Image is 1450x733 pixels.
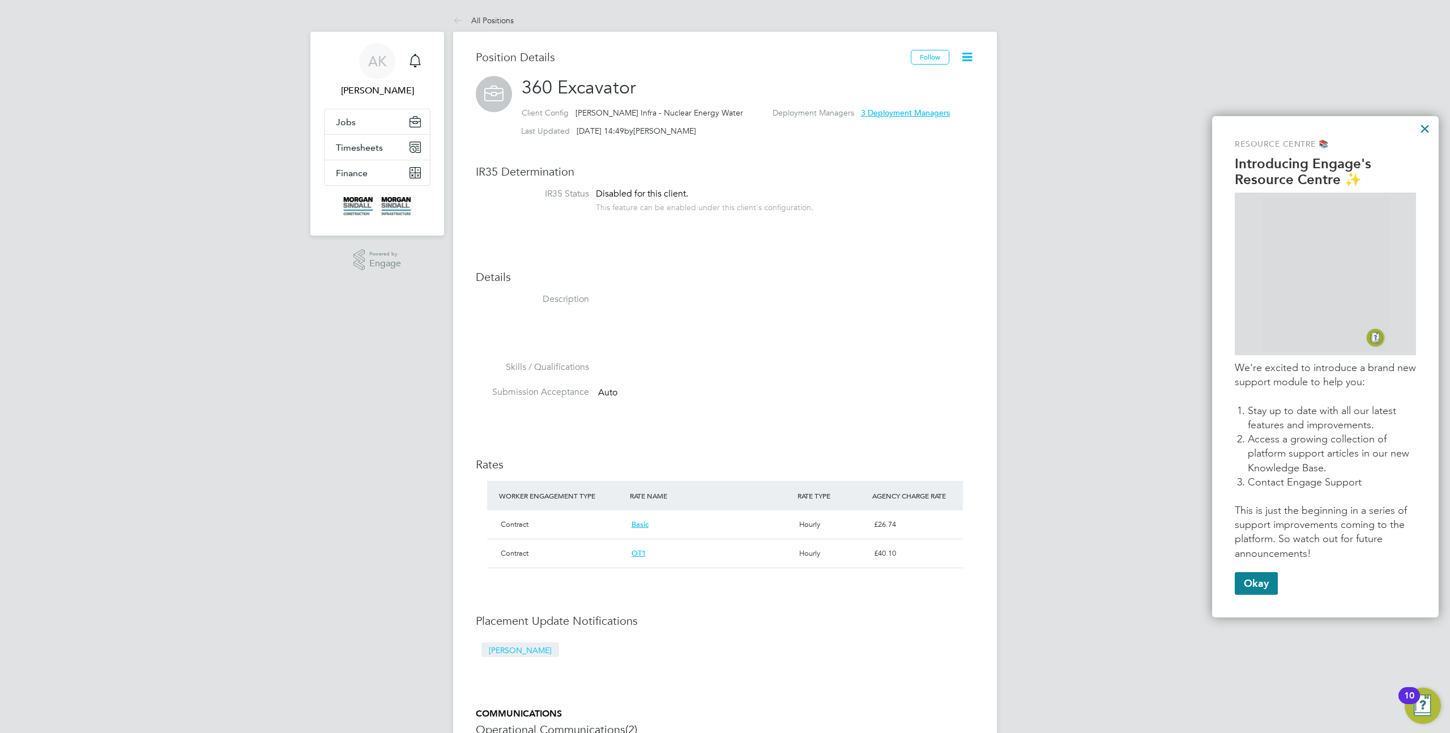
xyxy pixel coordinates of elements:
div: £40.10 [869,544,963,563]
h3: Details [476,270,974,284]
span: [DATE] 14:49 [577,126,624,136]
h3: Placement Update Notifications [476,613,974,628]
h3: Position Details [476,50,911,65]
img: morgansindall-logo-retina.png [343,197,411,215]
div: RATE NAME [627,485,795,506]
span: [PERSON_NAME] [481,642,559,657]
span: Auto [598,387,617,399]
li: Stay up to date with all our latest features and improvements. [1248,404,1416,432]
span: Disabled for this client. [596,188,688,199]
label: Submission Acceptance [476,386,589,398]
div: by [521,126,696,136]
button: Close [1419,120,1430,138]
p: We're excited to introduce a brand new support module to help you: [1235,361,1416,389]
nav: Main navigation [310,32,444,236]
label: Last Updated [521,126,570,136]
p: This is just the beginning in a series of support improvements coming to the platform. So watch o... [1235,504,1416,561]
li: Contact Engage Support [1248,475,1416,489]
div: 10 [1404,696,1414,710]
span: Alberto K [324,84,430,97]
div: This feature can be enabled under this client's configuration. [596,199,813,212]
div: RATE TYPE [795,485,869,506]
div: Contract [496,515,627,534]
span: Basic [632,519,649,529]
a: Go to home page [324,197,430,215]
button: Okay [1235,572,1278,595]
label: Deployment Managers [773,108,854,118]
span: Finance [336,168,368,178]
label: Description [476,293,589,305]
div: Hourly [795,544,869,563]
span: OT1 [632,548,646,558]
button: Follow [911,50,949,65]
span: Engage [369,259,401,269]
h3: IR35 Determination [476,164,974,179]
div: Hourly [795,515,869,534]
span: AK [368,54,387,69]
h5: COMMUNICATIONS [476,708,974,720]
label: IR35 Status [476,188,589,200]
img: GIF of Resource Centre being opened [1262,197,1389,351]
a: Go to account details [324,43,430,97]
div: £26.74 [869,515,963,534]
p: Introducing Engage's [1235,156,1416,172]
span: 3 Deployment Managers [861,108,950,118]
button: Open Resource Center, 10 new notifications [1405,688,1441,724]
div: AGENCY CHARGE RATE [869,485,963,506]
p: Resource Centre 📚 [1235,139,1416,150]
span: 360 Excavator [522,76,636,99]
label: Client Config [522,108,569,118]
p: Resource Centre ✨ [1235,172,1416,188]
span: Jobs [336,117,356,127]
span: Timesheets [336,142,383,153]
li: Access a growing collection of platform support articles in our new Knowledge Base. [1248,432,1416,475]
span: [PERSON_NAME] Infra - Nuclear Energy Water [575,108,743,118]
span: Powered by [369,249,401,259]
label: Skills / Qualifications [476,361,589,373]
span: [PERSON_NAME] [633,126,696,136]
h3: Rates [476,457,974,472]
div: Contract [496,544,627,563]
a: All Positions [453,15,514,25]
div: WORKER ENGAGEMENT TYPE [496,485,627,506]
